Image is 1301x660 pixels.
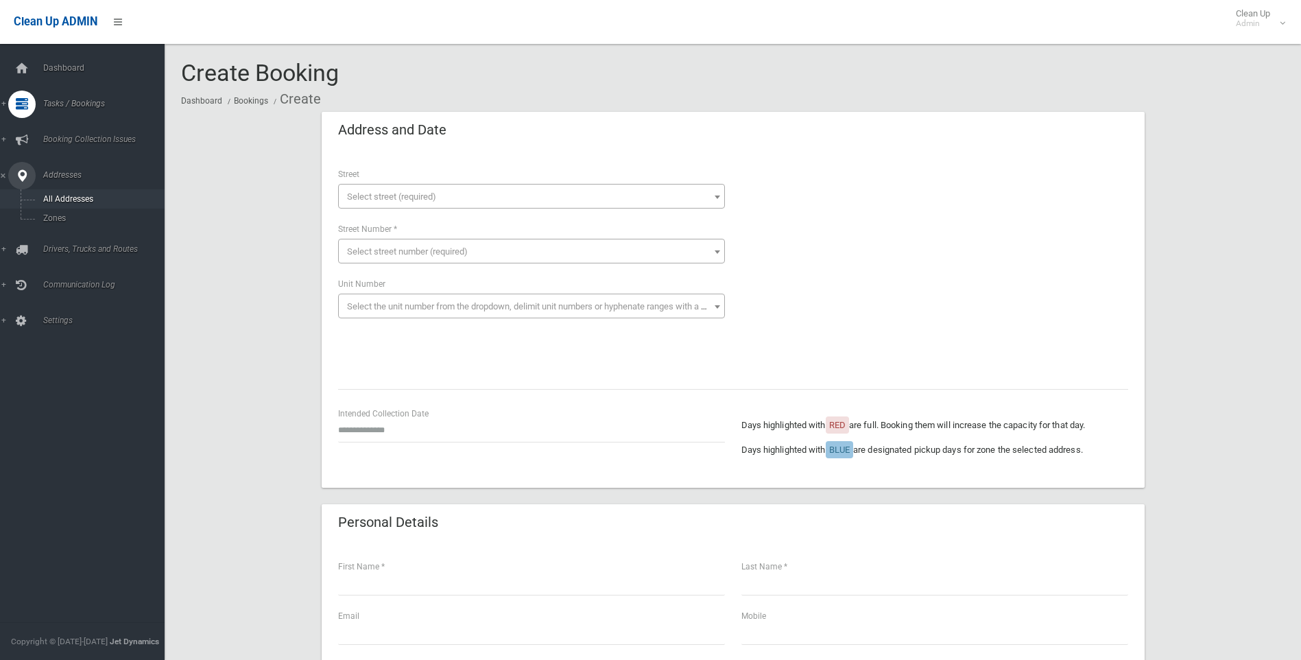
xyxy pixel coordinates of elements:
[347,301,730,311] span: Select the unit number from the dropdown, delimit unit numbers or hyphenate ranges with a comma
[1236,19,1270,29] small: Admin
[1229,8,1284,29] span: Clean Up
[270,86,321,112] li: Create
[741,417,1128,434] p: Days highlighted with are full. Booking them will increase the capacity for that day.
[39,170,175,180] span: Addresses
[39,134,175,144] span: Booking Collection Issues
[181,59,339,86] span: Create Booking
[11,637,108,646] span: Copyright © [DATE]-[DATE]
[347,191,436,202] span: Select street (required)
[39,244,175,254] span: Drivers, Trucks and Routes
[39,99,175,108] span: Tasks / Bookings
[829,445,850,455] span: BLUE
[181,96,222,106] a: Dashboard
[234,96,268,106] a: Bookings
[829,420,846,430] span: RED
[110,637,159,646] strong: Jet Dynamics
[39,316,175,325] span: Settings
[322,509,455,536] header: Personal Details
[39,63,175,73] span: Dashboard
[39,213,163,223] span: Zones
[347,246,468,257] span: Select street number (required)
[14,15,97,28] span: Clean Up ADMIN
[39,194,163,204] span: All Addresses
[322,117,463,143] header: Address and Date
[741,442,1128,458] p: Days highlighted with are designated pickup days for zone the selected address.
[39,280,175,290] span: Communication Log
